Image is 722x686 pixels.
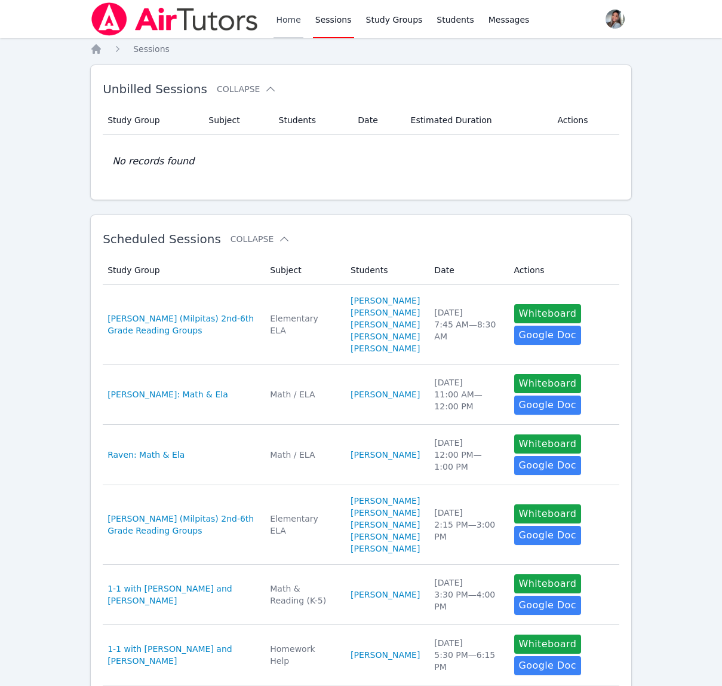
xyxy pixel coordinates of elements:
a: [PERSON_NAME] [351,307,420,318]
tr: [PERSON_NAME] (Milpitas) 2nd-6th Grade Reading GroupsElementary ELA[PERSON_NAME][PERSON_NAME][PER... [103,285,619,365]
button: Whiteboard [514,635,582,654]
div: Elementary ELA [270,313,336,336]
a: [PERSON_NAME] [351,449,420,461]
th: Students [272,106,351,135]
div: Math / ELA [270,449,336,461]
span: Unbilled Sessions [103,82,207,96]
button: Whiteboard [514,504,582,523]
span: Messages [488,14,530,26]
div: [DATE] 2:15 PM — 3:00 PM [434,507,499,543]
div: Elementary ELA [270,513,336,537]
div: Math / ELA [270,388,336,400]
a: Google Doc [514,596,581,615]
div: [DATE] 12:00 PM — 1:00 PM [434,437,499,473]
th: Subject [201,106,271,135]
a: [PERSON_NAME] [351,495,420,507]
th: Estimated Duration [404,106,551,135]
tr: Raven: Math & ElaMath / ELA[PERSON_NAME][DATE]12:00 PM—1:00 PMWhiteboardGoogle Doc [103,425,619,485]
th: Date [351,106,403,135]
a: Sessions [133,43,170,55]
a: [PERSON_NAME] [351,295,420,307]
th: Study Group [103,106,201,135]
a: [PERSON_NAME] [351,543,420,555]
a: Google Doc [514,526,581,545]
nav: Breadcrumb [90,43,632,55]
tr: [PERSON_NAME] (Milpitas) 2nd-6th Grade Reading GroupsElementary ELA[PERSON_NAME][PERSON_NAME][PER... [103,485,619,565]
div: [DATE] 5:30 PM — 6:15 PM [434,637,499,673]
a: [PERSON_NAME] [351,589,420,601]
tr: 1-1 with [PERSON_NAME] and [PERSON_NAME]Math & Reading (K-5)[PERSON_NAME][DATE]3:30 PM—4:00 PMWhi... [103,565,619,625]
div: Math & Reading (K-5) [270,583,336,607]
th: Students [343,256,427,285]
span: Scheduled Sessions [103,232,221,246]
div: Homework Help [270,643,336,667]
span: Sessions [133,44,170,54]
a: [PERSON_NAME] (Milpitas) 2nd-6th Grade Reading Groups [107,313,256,336]
button: Whiteboard [514,374,582,393]
a: Google Doc [514,456,581,475]
a: [PERSON_NAME] [351,342,420,354]
button: Collapse [217,83,276,95]
a: Google Doc [514,326,581,345]
a: [PERSON_NAME] [351,330,420,342]
th: Study Group [103,256,263,285]
a: 1-1 with [PERSON_NAME] and [PERSON_NAME] [107,643,256,667]
a: [PERSON_NAME] [351,507,420,519]
div: [DATE] 7:45 AM — 8:30 AM [434,307,499,342]
td: No records found [103,135,619,188]
button: Whiteboard [514,434,582,454]
img: Air Tutors [90,2,259,36]
a: [PERSON_NAME]: Math & Ela [107,388,228,400]
a: [PERSON_NAME] [351,519,420,531]
a: [PERSON_NAME] (Milpitas) 2nd-6th Grade Reading Groups [107,513,256,537]
a: Google Doc [514,396,581,415]
button: Whiteboard [514,304,582,323]
a: 1-1 with [PERSON_NAME] and [PERSON_NAME] [107,583,256,607]
a: [PERSON_NAME] [351,649,420,661]
th: Date [427,256,506,285]
a: [PERSON_NAME] [351,531,420,543]
tr: [PERSON_NAME]: Math & ElaMath / ELA[PERSON_NAME][DATE]11:00 AM—12:00 PMWhiteboardGoogle Doc [103,365,619,425]
a: Raven: Math & Ela [107,449,185,461]
th: Actions [550,106,619,135]
div: [DATE] 3:30 PM — 4:00 PM [434,577,499,612]
div: [DATE] 11:00 AM — 12:00 PM [434,376,499,412]
th: Actions [507,256,619,285]
tr: 1-1 with [PERSON_NAME] and [PERSON_NAME]Homework Help[PERSON_NAME][DATE]5:30 PM—6:15 PMWhiteboard... [103,625,619,685]
a: Google Doc [514,656,581,675]
a: [PERSON_NAME] [351,318,420,330]
button: Collapse [231,233,290,245]
th: Subject [263,256,343,285]
button: Whiteboard [514,574,582,593]
a: [PERSON_NAME] [351,388,420,400]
